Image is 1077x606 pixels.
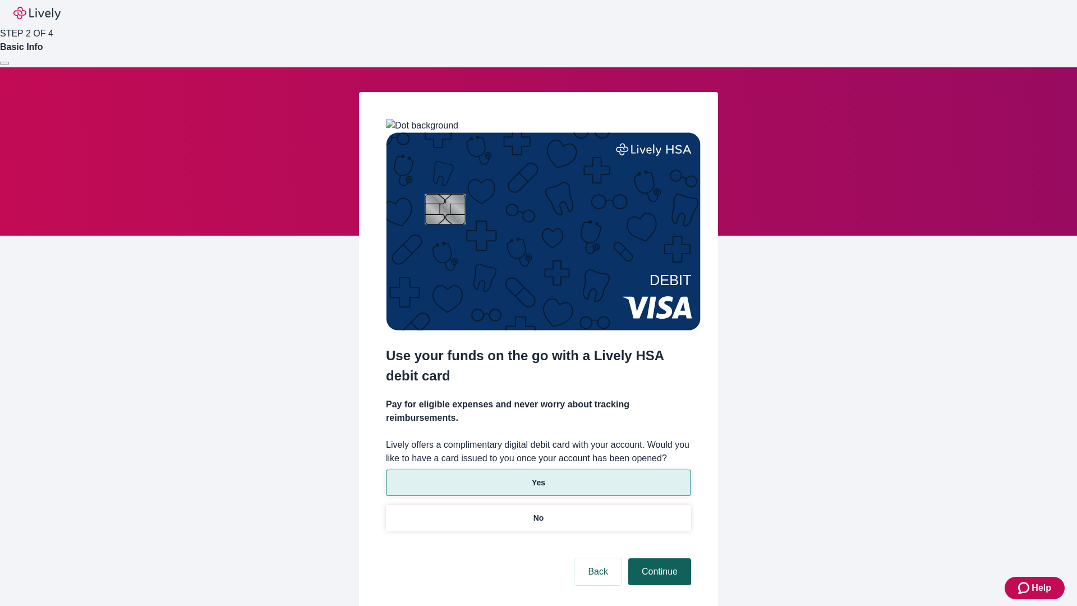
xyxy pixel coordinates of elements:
[532,477,545,489] p: Yes
[386,132,701,330] img: Debit card
[1005,577,1065,599] button: Zendesk support iconHelp
[533,512,544,524] p: No
[386,438,691,465] label: Lively offers a complimentary digital debit card with your account. Would you like to have a card...
[386,398,691,425] h4: Pay for eligible expenses and never worry about tracking reimbursements.
[1032,581,1051,595] span: Help
[574,558,622,585] button: Back
[1018,581,1032,595] svg: Zendesk support icon
[386,470,691,496] button: Yes
[386,505,691,531] button: No
[13,7,61,20] img: Lively
[386,346,691,386] h2: Use your funds on the go with a Lively HSA debit card
[386,119,458,132] img: Dot background
[628,558,691,585] button: Continue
